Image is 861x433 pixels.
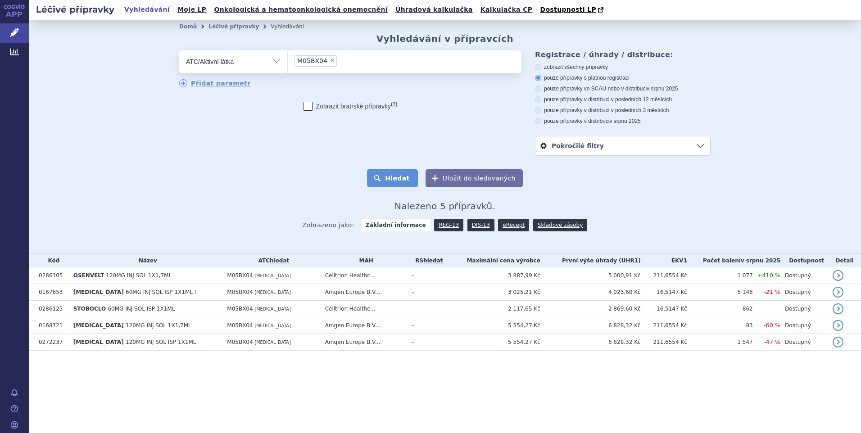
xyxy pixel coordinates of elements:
[641,284,687,301] td: 16,5147 Kč
[376,33,514,44] h2: Vyhledávání v přípravcích
[533,219,587,231] a: Skladové zásoby
[609,118,640,124] span: v srpnu 2025
[687,284,753,301] td: 5 146
[641,267,687,284] td: 211,6554 Kč
[537,4,608,16] a: Dostupnosti LP
[34,254,69,267] th: Kód
[175,4,209,16] a: Moje LP
[426,169,523,187] button: Uložit do sledovaných
[535,107,711,114] label: pouze přípravky v distribuci v posledních 3 měsících
[108,306,175,312] span: 60MG INJ SOL ISP 1X1ML
[753,301,780,317] td: -
[254,307,290,311] span: [MEDICAL_DATA]
[540,334,641,351] td: 6 828,32 Kč
[126,322,191,329] span: 120MG INJ SOL 1X1,7ML
[535,96,711,103] label: pouze přípravky v distribuci v posledních 12 měsících
[687,317,753,334] td: 83
[34,267,69,284] td: 0286105
[423,257,443,264] del: hledat
[764,322,780,329] span: -60 %
[540,301,641,317] td: 2 869,60 Kč
[540,6,596,13] span: Dostupnosti LP
[833,303,843,314] a: detail
[780,284,828,301] td: Dostupný
[764,338,780,345] span: -47 %
[641,301,687,317] td: 16,5147 Kč
[408,334,446,351] td: -
[833,287,843,298] a: detail
[780,301,828,317] td: Dostupný
[106,272,172,279] span: 120MG INJ SOL 1X1,7ML
[535,74,711,81] label: pouze přípravky s platnou registrací
[446,317,540,334] td: 5 554,27 Kč
[828,254,861,267] th: Detail
[535,63,711,71] label: zobrazit všechny přípravky
[254,340,290,345] span: [MEDICAL_DATA]
[254,273,290,278] span: [MEDICAL_DATA]
[535,117,711,125] label: pouze přípravky v distribuci
[540,267,641,284] td: 5 000,91 Kč
[73,339,124,345] span: [MEDICAL_DATA]
[227,322,253,329] span: M05BX04
[34,301,69,317] td: 0286125
[270,257,289,264] a: hledat
[227,289,253,295] span: M05BX04
[321,334,408,351] td: Amgen Europe B.V....
[208,23,259,30] a: Léčivé přípravky
[321,267,408,284] td: Celltrion Healthc...
[423,257,443,264] a: vyhledávání neobsahuje žádnou platnou referenční skupinu
[408,301,446,317] td: -
[73,322,124,329] span: [MEDICAL_DATA]
[641,254,687,267] th: EKV1
[393,4,476,16] a: Úhradová kalkulačka
[211,4,390,16] a: Onkologická a hematoonkologická onemocnění
[73,289,124,295] span: [MEDICAL_DATA]
[321,317,408,334] td: Amgen Europe B.V....
[321,284,408,301] td: Amgen Europe B.V....
[73,272,104,279] span: OSENVELT
[498,219,529,231] a: eRecept
[297,58,327,64] span: M05BX04
[73,306,106,312] span: STOBOCLO
[254,290,290,295] span: [MEDICAL_DATA]
[687,267,753,284] td: 1 077
[254,323,290,328] span: [MEDICAL_DATA]
[340,55,344,66] input: M05BX04
[780,267,828,284] td: Dostupný
[833,270,843,281] a: detail
[304,102,398,111] label: Zobrazit bratrské přípravky
[122,4,172,16] a: Vyhledávání
[446,334,540,351] td: 5 554,27 Kč
[29,3,122,16] h2: Léčivé přípravky
[687,301,753,317] td: 862
[434,219,463,231] a: REG-13
[446,267,540,284] td: 3 887,99 Kč
[833,337,843,347] a: detail
[321,301,408,317] td: Celltrion Healthc...
[408,284,446,301] td: -
[179,79,251,87] a: Přidat parametr
[446,254,540,267] th: Maximální cena výrobce
[69,254,223,267] th: Název
[446,284,540,301] td: 3 025,21 Kč
[535,136,710,155] a: Pokročilé filtry
[227,339,253,345] span: M05BX04
[780,317,828,334] td: Dostupný
[446,301,540,317] td: 2 117,65 Kč
[535,50,711,59] h3: Registrace / úhrady / distribuce:
[641,334,687,351] td: 211,6554 Kč
[222,254,320,267] th: ATC
[302,219,354,231] span: Zobrazeno jako:
[467,219,494,231] a: DIS-13
[34,334,69,351] td: 0272237
[540,254,641,267] th: První výše úhrady (UHR1)
[321,254,408,267] th: MAH
[361,219,430,231] strong: Základní informace
[641,317,687,334] td: 211,6554 Kč
[34,284,69,301] td: 0167653
[408,267,446,284] td: -
[687,254,780,267] th: Počet balení
[126,339,196,345] span: 120MG INJ SOL ISP 1X1ML
[179,23,197,30] a: Domů
[227,306,253,312] span: M05BX04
